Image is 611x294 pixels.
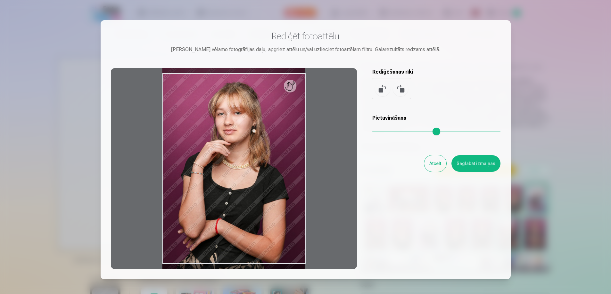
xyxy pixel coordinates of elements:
[111,30,500,42] h3: Rediģēt fotoattēlu
[372,114,500,122] h5: Pietuvināšana
[111,46,500,53] div: [PERSON_NAME] vēlamo fotogrāfijas daļu, apgriez attēlu un/vai uzlieciet fotoattēlam filtru. Galar...
[451,155,500,172] button: Saglabāt izmaiņas
[424,155,446,172] button: Atcelt
[372,68,500,76] h5: Rediģēšanas rīki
